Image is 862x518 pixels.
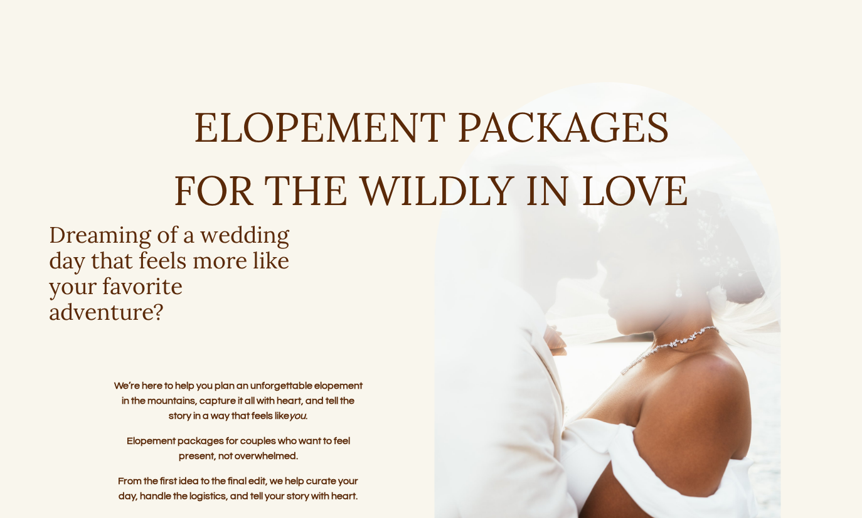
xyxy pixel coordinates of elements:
strong: We’re here to help you plan an unforgettable elopement in the mountains, capture it all with hear... [114,381,364,421]
strong: Elopement packages for couples who want to feel present, not overwhelmed. [127,436,352,461]
h1: FOR THE WILDLY IN LOVE [49,169,812,212]
em: you [289,411,306,421]
h3: Dreaming of a wedding day that feels more like your favorite adventure? [49,222,299,325]
strong: From the first idea to the final edit, we help curate your day, handle the logistics, and tell yo... [118,476,360,501]
h1: ELOPEMENT PACKAGES [49,105,812,149]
